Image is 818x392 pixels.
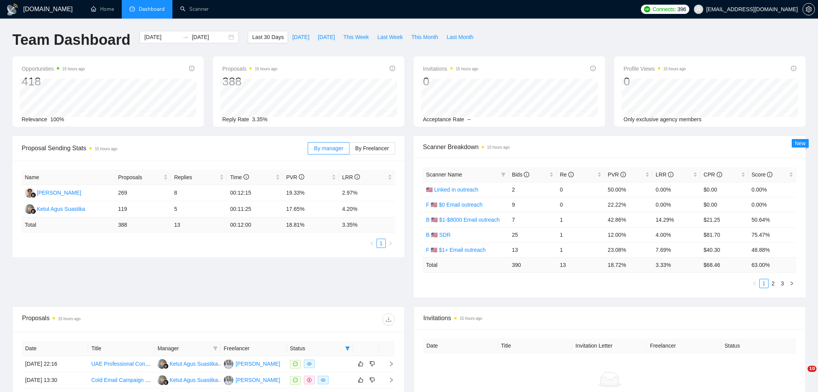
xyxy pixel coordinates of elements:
span: Last 30 Days [252,33,284,41]
input: End date [192,33,227,41]
th: Replies [171,170,227,185]
span: info-circle [620,172,626,177]
td: 2 [509,182,557,197]
span: to [182,34,189,40]
td: 14.29% [653,212,700,227]
span: 100% [50,116,64,122]
img: gigradar-bm.png [163,380,169,385]
td: 18.81 % [283,217,339,232]
button: left [367,239,377,248]
span: info-circle [244,174,249,180]
td: 7 [509,212,557,227]
li: Next Page [386,239,395,248]
div: Proposals [22,313,208,326]
button: [DATE] [288,31,314,43]
time: 15 hours ago [456,67,478,71]
td: 13 [509,242,557,257]
span: swap-right [182,34,189,40]
span: 10 [808,366,816,372]
a: DA[PERSON_NAME] [224,360,280,367]
td: 3.33 % [653,257,700,272]
span: Only exclusive agency members [624,116,702,122]
img: upwork-logo.png [644,6,650,12]
li: 3 [778,279,787,288]
li: 1 [377,239,386,248]
div: Ketut Agus Suastika [169,360,218,368]
th: Proposals [115,170,171,185]
span: By manager [314,145,343,151]
span: [DATE] [292,33,309,41]
span: Relevance [22,116,47,122]
span: Dashboard [139,6,165,12]
span: CPR [704,171,722,178]
button: right [787,279,796,288]
span: message [293,361,298,366]
span: Acceptance Rate [423,116,464,122]
span: By Freelancer [355,145,389,151]
span: right [382,361,394,367]
div: Ketut Agus Suastika [37,205,85,213]
span: info-circle [568,172,574,177]
span: message [293,378,298,382]
button: This Week [339,31,373,43]
td: $ 68.46 [700,257,748,272]
button: This Month [407,31,442,43]
input: Start date [144,33,179,41]
button: download [382,313,395,326]
span: Proposals [222,64,278,73]
span: right [382,377,394,383]
span: Score [752,171,772,178]
td: 0 [557,182,605,197]
span: right [789,281,794,286]
span: setting [803,6,815,12]
span: Time [230,174,249,180]
td: 9 [509,197,557,212]
a: searchScanner [180,6,209,12]
img: RG [25,188,34,198]
span: Invitations [423,64,478,73]
span: -- [467,116,471,122]
span: filter [344,343,351,354]
td: 00:12:15 [227,185,283,201]
td: $21.25 [700,212,748,227]
span: info-circle [299,174,304,180]
div: 0 [624,74,686,89]
span: eye [307,361,312,366]
time: 15 hours ago [95,147,117,151]
a: homeHome [91,6,114,12]
th: Title [498,338,573,353]
div: 0 [423,74,478,89]
div: Ketut Agus Suastika [169,376,218,384]
a: UAE Professional Contacts Acquisition [91,361,184,367]
li: Previous Page [367,239,377,248]
a: KAKetut Agus Suastika [157,360,218,367]
img: DA [224,375,233,385]
span: Re [560,171,574,178]
th: Title [88,341,154,356]
td: 8 [171,185,227,201]
span: Scanner Breakdown [423,142,796,152]
span: Connects: [653,5,676,14]
td: 2.97% [339,185,395,201]
td: 13 [171,217,227,232]
span: PVR [608,171,626,178]
td: 0.00% [748,182,796,197]
span: 3.35% [252,116,268,122]
th: Date [22,341,88,356]
img: KA [157,375,167,385]
td: 19.33% [283,185,339,201]
span: info-circle [189,66,194,71]
li: Previous Page [750,279,759,288]
span: download [383,316,394,322]
td: 269 [115,185,171,201]
td: $40.30 [700,242,748,257]
span: Proposal Sending Stats [22,143,308,153]
td: 00:12:00 [227,217,283,232]
td: 4.20% [339,201,395,217]
button: Last 30 Days [248,31,288,43]
a: B 🇺🇸 SDR [426,232,451,238]
span: user [696,7,701,12]
td: UAE Professional Contacts Acquisition [88,356,154,372]
span: 396 [677,5,686,14]
span: info-circle [354,174,360,180]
